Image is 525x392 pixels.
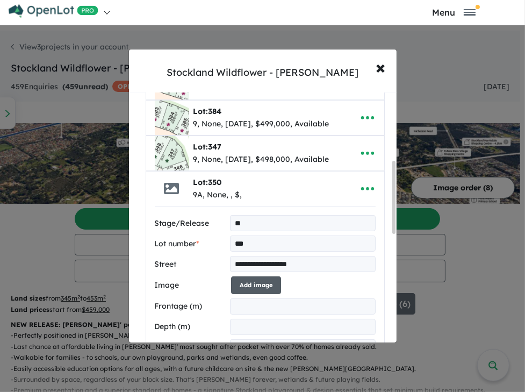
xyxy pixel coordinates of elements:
img: Stockland%20Wildflower%20-%20Piara%20Waters%20-%20Lot%20384___1749889289.jpg [155,101,189,135]
span: 347 [208,142,222,152]
span: × [376,55,386,79]
label: Street [155,258,226,271]
label: Land size (m²) [155,341,226,354]
b: Lot: [193,142,222,152]
span: 384 [208,106,222,116]
b: Lot: [193,177,222,187]
div: 9, None, [DATE], $499,000, Available [193,118,329,131]
div: Stockland Wildflower - [PERSON_NAME] [167,66,358,80]
button: Toggle navigation [390,7,517,17]
span: 350 [208,177,222,187]
img: Stockland%20Wildflower%20-%20Piara%20Waters%20-%20Lot%20347___1749889512.jpg [155,136,189,170]
label: Frontage (m) [155,300,226,313]
label: Stage/Release [155,217,226,230]
div: 9, None, [DATE], $498,000, Available [193,153,329,166]
label: Depth (m) [155,320,226,333]
div: 9A, None, , $, [193,189,242,202]
img: Openlot PRO Logo White [9,4,98,18]
b: Lot: [193,106,222,116]
label: Image [155,279,227,292]
button: Add image [231,276,281,294]
label: Lot number [155,238,226,251]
